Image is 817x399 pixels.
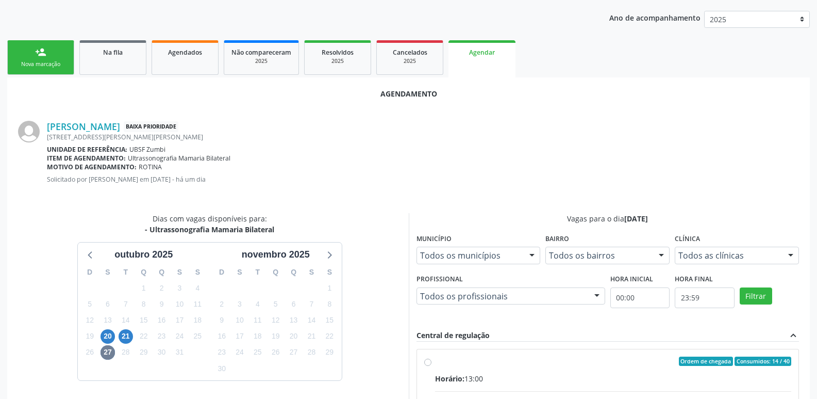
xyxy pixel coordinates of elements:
label: Clínica [675,231,700,247]
span: Todos os profissionais [420,291,584,301]
span: sábado, 11 de outubro de 2025 [190,297,205,311]
div: Q [135,264,153,280]
span: UBSF Zumbi [129,145,165,154]
span: Baixa Prioridade [124,121,178,132]
span: sexta-feira, 14 de novembro de 2025 [304,313,319,328]
span: ROTINA [139,163,162,171]
span: segunda-feira, 24 de novembro de 2025 [232,345,247,360]
span: terça-feira, 11 de novembro de 2025 [251,313,265,328]
label: Hora inicial [610,272,653,288]
span: quarta-feira, 8 de outubro de 2025 [137,297,151,311]
span: segunda-feira, 10 de novembro de 2025 [232,313,247,328]
label: Bairro [545,231,569,247]
span: terça-feira, 4 de novembro de 2025 [251,297,265,311]
span: segunda-feira, 6 de outubro de 2025 [101,297,115,311]
label: Hora final [675,272,713,288]
div: S [171,264,189,280]
span: domingo, 23 de novembro de 2025 [214,345,229,360]
span: quinta-feira, 9 de outubro de 2025 [155,297,169,311]
div: Dias com vagas disponíveis para: [145,213,274,235]
span: domingo, 16 de novembro de 2025 [214,329,229,344]
span: sexta-feira, 3 de outubro de 2025 [172,281,187,295]
label: Município [416,231,452,247]
span: sábado, 8 de novembro de 2025 [322,297,337,311]
span: sexta-feira, 21 de novembro de 2025 [304,329,319,344]
div: 2025 [384,57,436,65]
i: expand_less [788,330,799,341]
span: quarta-feira, 15 de outubro de 2025 [137,313,151,328]
span: domingo, 2 de novembro de 2025 [214,297,229,311]
div: Q [266,264,285,280]
div: S [321,264,339,280]
span: domingo, 26 de outubro de 2025 [82,345,97,360]
span: terça-feira, 25 de novembro de 2025 [251,345,265,360]
div: Nova marcação [15,60,66,68]
div: person_add [35,46,46,58]
span: terça-feira, 28 de outubro de 2025 [119,345,133,360]
span: Ordem de chegada [679,357,733,366]
b: Item de agendamento: [47,154,126,163]
div: novembro 2025 [238,248,314,262]
span: sexta-feira, 7 de novembro de 2025 [304,297,319,311]
span: Na fila [103,48,123,57]
span: quarta-feira, 12 de novembro de 2025 [269,313,283,328]
span: segunda-feira, 20 de outubro de 2025 [101,329,115,344]
p: Ano de acompanhamento [609,11,701,24]
span: sábado, 1 de novembro de 2025 [322,281,337,295]
div: 2025 [312,57,363,65]
span: terça-feira, 14 de outubro de 2025 [119,313,133,328]
div: Q [153,264,171,280]
span: Não compareceram [231,48,291,57]
div: T [248,264,266,280]
span: Todos as clínicas [678,250,778,261]
b: Motivo de agendamento: [47,163,137,171]
span: domingo, 9 de novembro de 2025 [214,313,229,328]
button: Filtrar [740,288,772,305]
span: sexta-feira, 17 de outubro de 2025 [172,313,187,328]
div: S [99,264,117,280]
span: Todos os bairros [549,250,648,261]
div: S [303,264,321,280]
div: 2025 [231,57,291,65]
span: quinta-feira, 6 de novembro de 2025 [287,297,301,311]
div: D [81,264,99,280]
div: - Ultrassonografia Mamaria Bilateral [145,224,274,235]
span: sexta-feira, 24 de outubro de 2025 [172,329,187,344]
b: Unidade de referência: [47,145,127,154]
span: sábado, 4 de outubro de 2025 [190,281,205,295]
span: sábado, 22 de novembro de 2025 [322,329,337,344]
div: T [116,264,135,280]
span: quinta-feira, 30 de outubro de 2025 [155,345,169,360]
span: terça-feira, 21 de outubro de 2025 [119,329,133,344]
span: [DATE] [624,214,648,224]
div: Central de regulação [416,330,490,341]
span: Horário: [435,374,464,384]
span: quinta-feira, 2 de outubro de 2025 [155,281,169,295]
span: domingo, 19 de outubro de 2025 [82,329,97,344]
span: terça-feira, 18 de novembro de 2025 [251,329,265,344]
span: quinta-feira, 16 de outubro de 2025 [155,313,169,328]
span: sábado, 15 de novembro de 2025 [322,313,337,328]
span: segunda-feira, 27 de outubro de 2025 [101,345,115,360]
label: Profissional [416,272,463,288]
span: quinta-feira, 20 de novembro de 2025 [287,329,301,344]
div: outubro 2025 [110,248,177,262]
img: img [18,121,40,142]
span: sexta-feira, 10 de outubro de 2025 [172,297,187,311]
div: [STREET_ADDRESS][PERSON_NAME][PERSON_NAME] [47,133,799,141]
span: segunda-feira, 17 de novembro de 2025 [232,329,247,344]
span: Agendados [168,48,202,57]
span: Ultrassonografia Mamaria Bilateral [128,154,230,163]
span: terça-feira, 7 de outubro de 2025 [119,297,133,311]
div: Q [285,264,303,280]
div: D [213,264,231,280]
span: quinta-feira, 23 de outubro de 2025 [155,329,169,344]
span: quarta-feira, 26 de novembro de 2025 [269,345,283,360]
span: domingo, 12 de outubro de 2025 [82,313,97,328]
div: Vagas para o dia [416,213,799,224]
span: sábado, 18 de outubro de 2025 [190,313,205,328]
span: quinta-feira, 13 de novembro de 2025 [287,313,301,328]
input: Selecione o horário [675,288,734,308]
span: domingo, 5 de outubro de 2025 [82,297,97,311]
span: quarta-feira, 5 de novembro de 2025 [269,297,283,311]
